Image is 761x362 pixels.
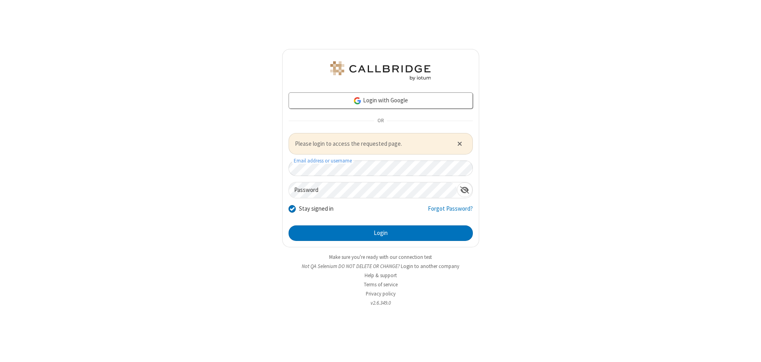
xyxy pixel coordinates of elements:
a: Login with Google [289,92,473,108]
a: Make sure you're ready with our connection test [329,254,432,260]
a: Forgot Password? [428,204,473,219]
a: Terms of service [364,281,398,288]
img: google-icon.png [353,96,362,105]
span: Please login to access the requested page. [295,139,447,149]
li: v2.6.349.0 [282,299,479,307]
input: Email address or username [289,160,473,176]
button: Login [289,225,473,241]
li: Not QA Selenium DO NOT DELETE OR CHANGE? [282,262,479,270]
a: Privacy policy [366,290,396,297]
a: Help & support [365,272,397,279]
span: OR [374,115,387,126]
button: Login to another company [401,262,459,270]
label: Stay signed in [299,204,334,213]
div: Show password [457,182,472,197]
input: Password [289,182,457,198]
img: QA Selenium DO NOT DELETE OR CHANGE [329,61,432,80]
button: Close alert [453,138,466,150]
